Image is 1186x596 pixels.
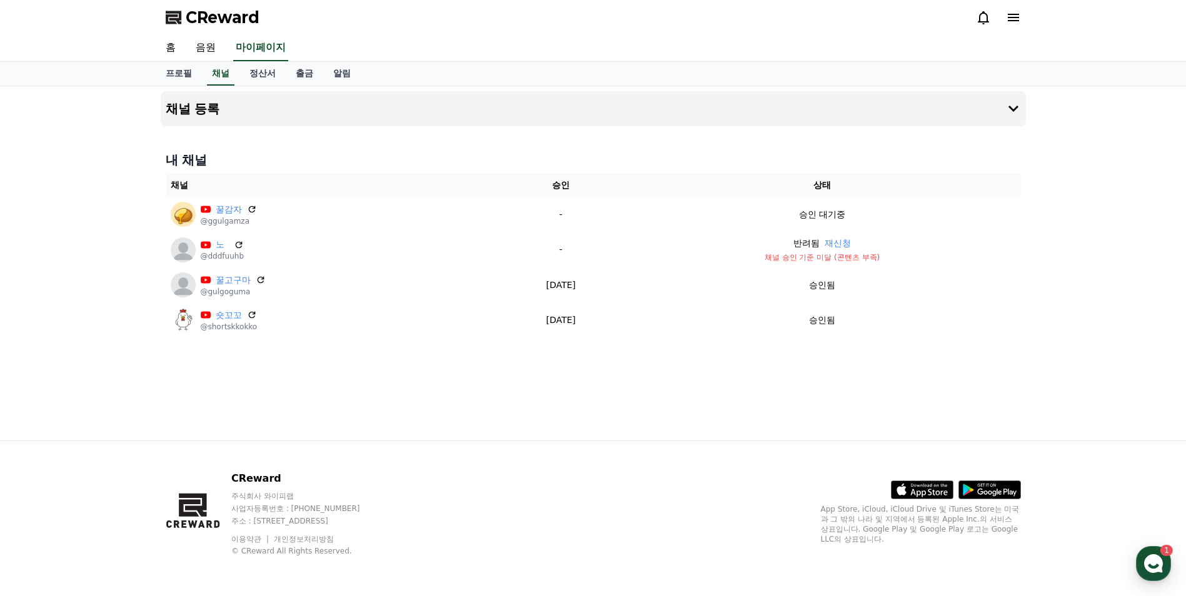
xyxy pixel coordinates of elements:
[201,322,258,332] p: @shortskkokko
[799,208,845,221] p: 승인 대기중
[171,237,196,262] img: 노
[274,535,334,544] a: 개인정보처리방침
[793,237,820,250] p: 반려됨
[821,504,1021,544] p: App Store, iCloud, iCloud Drive 및 iTunes Store는 미국과 그 밖의 나라 및 지역에서 등록된 Apple Inc.의 서비스 상표입니다. Goo...
[231,491,384,501] p: 주식회사 와이피랩
[201,251,244,261] p: @dddfuuhb
[166,151,1021,169] h4: 내 채널
[201,287,266,297] p: @gulgoguma
[498,174,624,197] th: 승인
[231,516,384,526] p: 주소 : [STREET_ADDRESS]
[156,35,186,61] a: 홈
[628,252,1015,262] p: 채널 승인 기준 미달 (콘텐츠 부족)
[201,216,257,226] p: @ggulgamza
[231,471,384,486] p: CReward
[186,7,259,27] span: CReward
[503,243,619,256] p: -
[231,504,384,514] p: 사업자등록번호 : [PHONE_NUMBER]
[166,174,498,197] th: 채널
[156,62,202,86] a: 프로필
[825,237,851,250] button: 재신청
[503,314,619,327] p: [DATE]
[216,274,251,287] a: 꿀고구마
[216,238,229,251] a: 노
[231,546,384,556] p: © CReward All Rights Reserved.
[503,208,619,221] p: -
[239,62,286,86] a: 정산서
[809,314,835,327] p: 승인됨
[323,62,361,86] a: 알림
[171,202,196,227] img: 꿀감자
[161,91,1026,126] button: 채널 등록
[166,102,220,116] h4: 채널 등록
[623,174,1020,197] th: 상태
[216,203,242,216] a: 꿀감자
[809,279,835,292] p: 승인됨
[171,272,196,297] img: 꿀고구마
[207,62,234,86] a: 채널
[171,307,196,332] img: 숏꼬꼬
[286,62,323,86] a: 출금
[186,35,226,61] a: 음원
[503,279,619,292] p: [DATE]
[231,535,271,544] a: 이용약관
[166,7,259,27] a: CReward
[216,309,243,322] a: 숏꼬꼬
[233,35,288,61] a: 마이페이지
